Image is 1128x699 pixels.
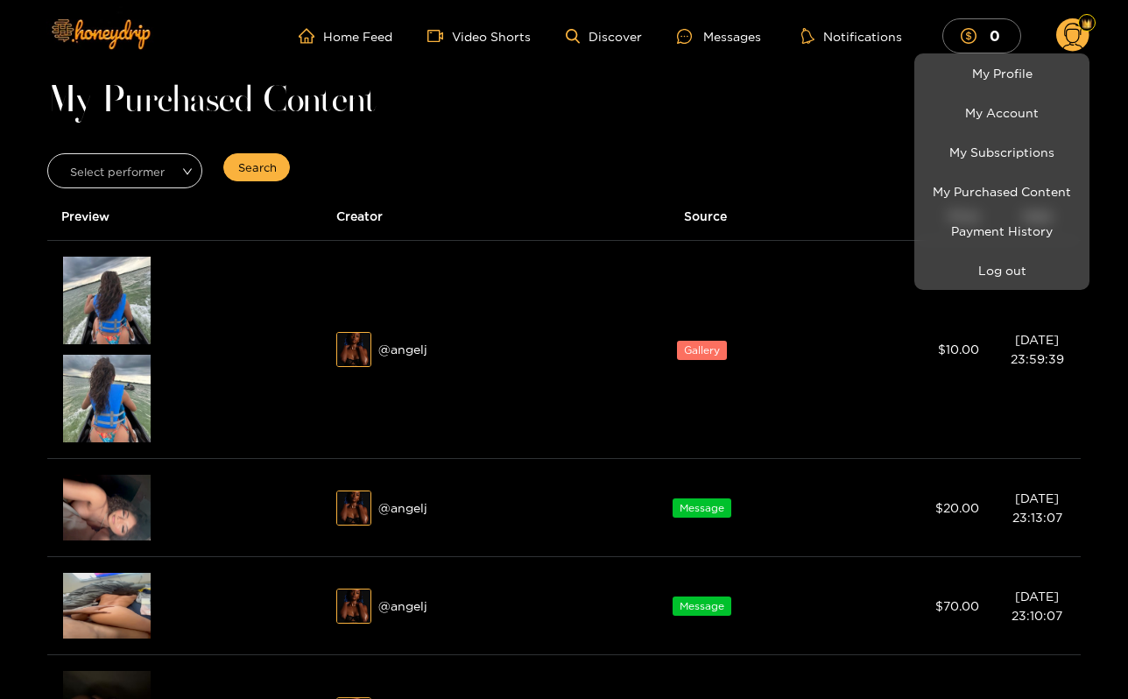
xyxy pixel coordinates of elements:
[919,215,1085,246] a: Payment History
[919,97,1085,128] a: My Account
[919,255,1085,286] button: Log out
[919,176,1085,207] a: My Purchased Content
[919,58,1085,88] a: My Profile
[919,137,1085,167] a: My Subscriptions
